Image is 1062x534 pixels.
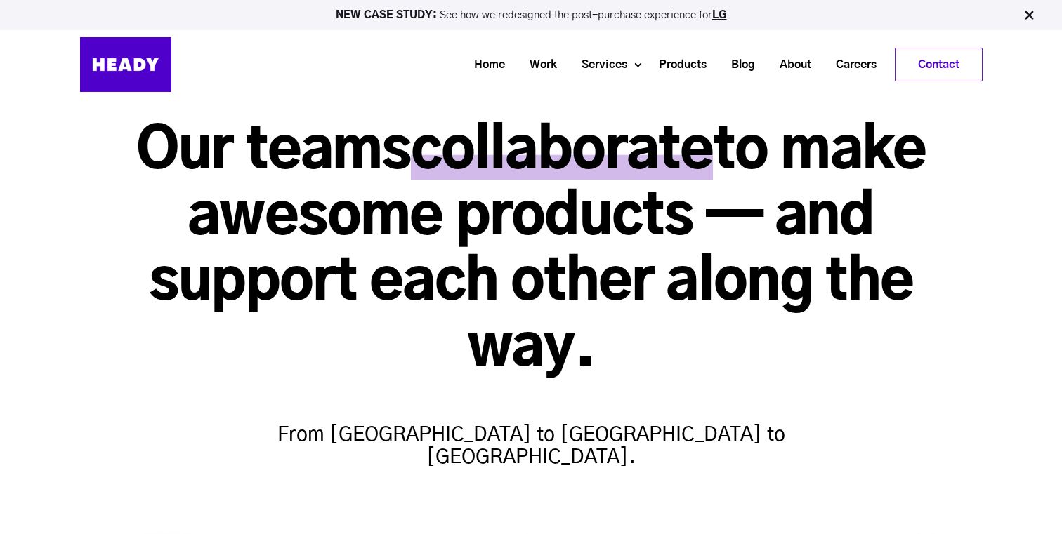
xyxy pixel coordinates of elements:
[896,48,982,81] a: Contact
[257,396,805,469] h4: From [GEOGRAPHIC_DATA] to [GEOGRAPHIC_DATA] to [GEOGRAPHIC_DATA].
[6,10,1056,20] p: See how we redesigned the post-purchase experience for
[818,52,884,78] a: Careers
[564,52,634,78] a: Services
[80,119,983,382] h1: Our teams to make awesome products — and support each other along the way.
[1022,8,1036,22] img: Close Bar
[762,52,818,78] a: About
[411,124,713,180] span: collaborate
[185,48,983,81] div: Navigation Menu
[80,37,171,92] img: Heady_Logo_Web-01 (1)
[512,52,564,78] a: Work
[712,10,727,20] a: LG
[457,52,512,78] a: Home
[641,52,714,78] a: Products
[336,10,440,20] strong: NEW CASE STUDY:
[714,52,762,78] a: Blog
